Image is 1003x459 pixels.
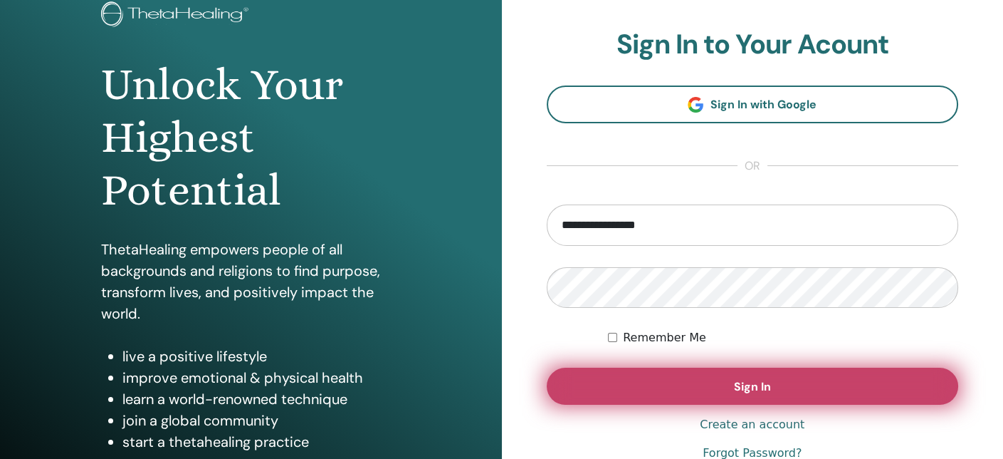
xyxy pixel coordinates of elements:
li: join a global community [122,410,400,431]
li: learn a world-renowned technique [122,388,400,410]
span: Sign In with Google [710,97,816,112]
span: or [737,158,767,175]
li: start a thetahealing practice [122,431,400,453]
p: ThetaHealing empowers people of all backgrounds and religions to find purpose, transform lives, a... [101,239,400,324]
label: Remember Me [623,329,706,346]
h1: Unlock Your Highest Potential [101,58,400,217]
a: Sign In with Google [547,86,959,123]
li: improve emotional & physical health [122,367,400,388]
h2: Sign In to Your Acount [547,29,959,61]
button: Sign In [547,368,959,405]
div: Keep me authenticated indefinitely or until I manually logout [608,329,958,346]
li: live a positive lifestyle [122,346,400,367]
span: Sign In [734,379,771,394]
a: Create an account [700,416,804,433]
